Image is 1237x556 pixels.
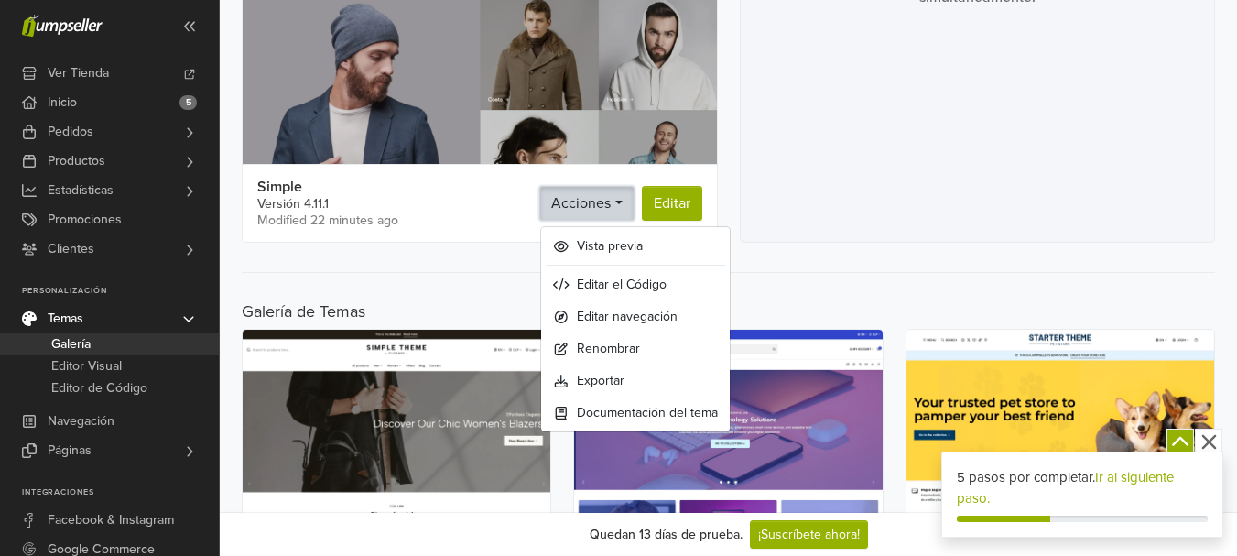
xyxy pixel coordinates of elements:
span: 2025-09-29 20:43 [257,214,398,227]
span: Navegación [48,407,114,436]
span: 5 [179,95,197,110]
span: Editor de Código [51,377,147,399]
span: Ver Tienda [48,59,109,88]
span: Galería [51,333,91,355]
a: Vista previa [546,232,725,260]
span: Clientes [48,234,94,264]
p: Integraciones [22,487,219,498]
span: Pedidos [48,117,93,147]
a: Acciones [539,186,634,221]
span: Inicio [48,88,77,117]
span: Editor Visual [51,355,122,377]
a: Editar [642,186,702,221]
span: Productos [48,147,105,176]
span: Promociones [48,205,122,234]
span: Simple [257,180,398,194]
h5: Galería de Temas [242,302,1215,322]
span: Páginas [48,436,92,465]
span: Facebook & Instagram [48,506,174,535]
div: 5 pasos por completar. [957,467,1208,508]
div: Quedan 13 días de prueba. [590,525,743,544]
a: ¡Suscríbete ahora! [750,520,868,549]
a: Versión 4.11.1 [257,198,329,211]
div: Acciones [540,226,731,432]
span: Vista previa [577,236,643,256]
span: Temas [48,304,83,333]
p: Personalización [22,286,219,297]
span: Acciones [551,194,611,213]
span: Estadísticas [48,176,114,205]
a: Ir al siguiente paso. [957,469,1174,507]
